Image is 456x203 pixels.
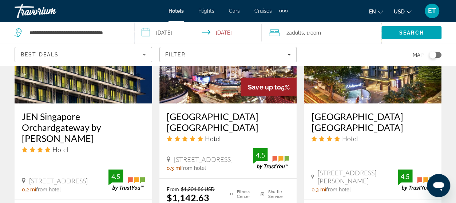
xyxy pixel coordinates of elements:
span: 0.3 mi [167,165,181,171]
span: from hotel [36,187,61,192]
div: 4.5 [108,172,123,181]
a: Hotels [168,8,184,14]
img: TrustYou guest rating badge [108,170,145,191]
span: Search [399,30,424,36]
div: 4 star Hotel [22,146,145,154]
span: Adults [289,30,304,36]
span: Filter [165,52,186,57]
a: Cars [229,8,240,14]
span: Room [309,30,321,36]
del: $1,201.86 USD [181,186,215,192]
div: 4.5 [253,151,267,159]
button: Extra navigation items [279,5,288,17]
span: From [167,186,179,192]
a: JEN Singapore Orchardgateway by [PERSON_NAME] [22,111,145,144]
button: Travelers: 2 adults, 0 children [262,22,381,44]
a: Flights [198,8,214,14]
button: Select check in and out date [134,22,261,44]
input: Search hotel destination [29,27,123,38]
span: Hotel [52,146,68,154]
a: [GEOGRAPHIC_DATA] [GEOGRAPHIC_DATA] [311,111,434,133]
button: Toggle map [424,52,441,58]
button: User Menu [423,3,441,19]
div: 5 star Hotel [167,135,290,143]
span: Best Deals [21,52,59,57]
span: 2 [286,28,304,38]
span: 0.2 mi [22,187,36,192]
div: 5% [241,78,297,96]
span: en [369,9,376,15]
div: 4 star Hotel [311,135,434,143]
li: Shuttle Service [257,186,289,203]
iframe: Button to launch messaging window [427,174,450,197]
span: [STREET_ADDRESS] [174,155,233,163]
span: Save up to [248,83,281,91]
span: Hotel [205,135,221,143]
button: Change language [369,6,383,17]
button: Search [381,26,441,39]
img: TrustYou guest rating badge [398,170,434,191]
span: ET [428,7,436,15]
span: Hotel [342,135,357,143]
span: [STREET_ADDRESS] [29,177,88,185]
a: Cruises [254,8,272,14]
span: Map [413,50,424,60]
span: [STREET_ADDRESS][PERSON_NAME] [318,169,398,185]
li: Fitness Center [226,186,257,203]
span: from hotel [181,165,206,171]
a: [GEOGRAPHIC_DATA] [GEOGRAPHIC_DATA] [167,111,290,133]
span: 0.3 mi [311,187,326,192]
div: 4.5 [398,172,412,181]
button: Filters [159,47,297,62]
span: , 1 [304,28,321,38]
span: USD [394,9,405,15]
button: Change currency [394,6,412,17]
span: from hotel [326,187,350,192]
a: Travorium [15,1,87,20]
img: TrustYou guest rating badge [253,148,289,170]
mat-select: Sort by [21,50,146,59]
